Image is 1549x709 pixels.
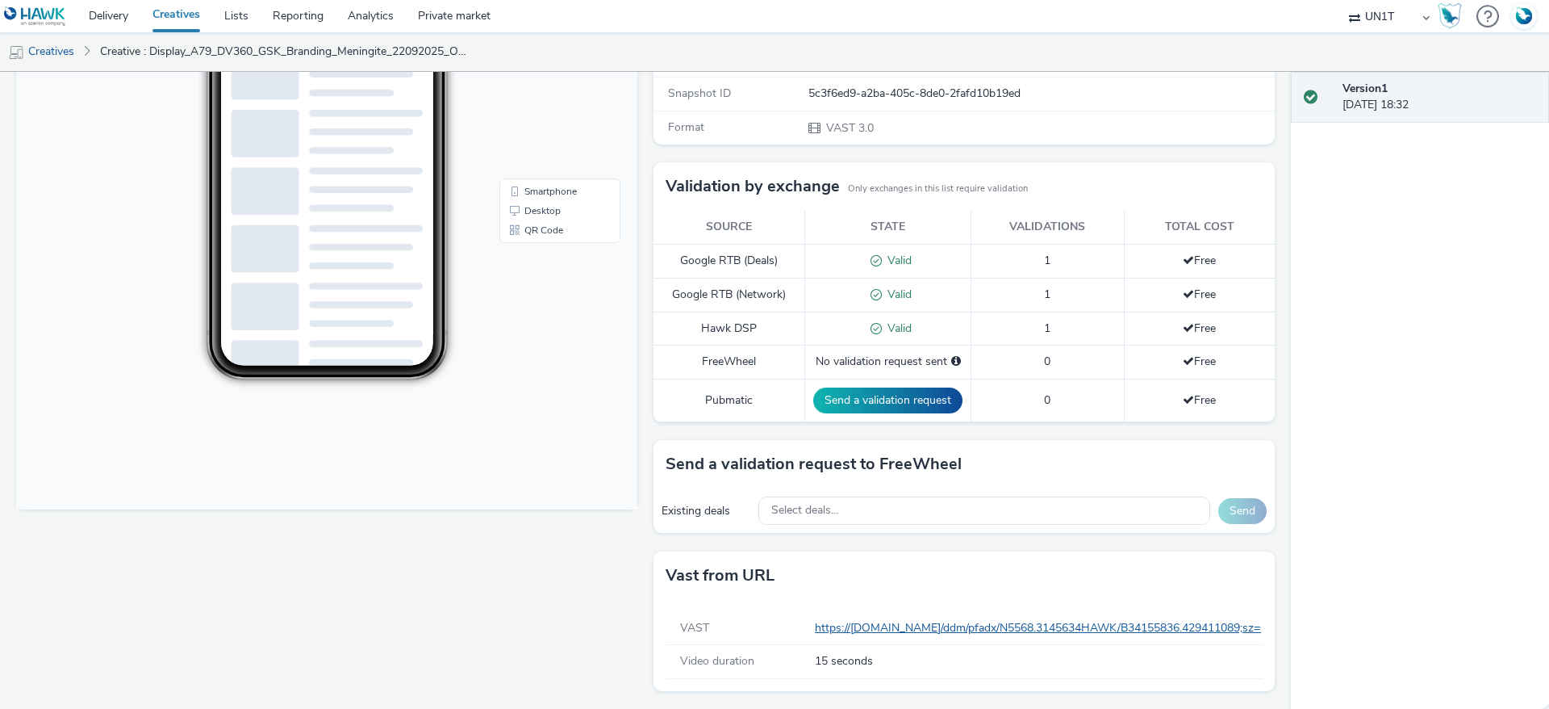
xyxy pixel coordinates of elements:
[486,334,601,354] li: Smartphone
[486,373,601,392] li: QR Code
[653,244,805,278] td: Google RTB (Deals)
[882,253,912,268] span: Valid
[1342,81,1388,96] strong: Version 1
[666,564,774,588] h3: Vast from URL
[1438,3,1468,29] a: Hawk Academy
[666,452,962,476] h3: Send a validation request to FreeWheel
[1183,354,1216,369] span: Free
[1044,287,1050,302] span: 1
[813,388,962,413] button: Send a validation request
[808,86,1273,102] div: 5c3f6ed9-a2ba-405c-8de0-2fafd10b19ed
[8,44,24,61] img: mobile
[653,379,805,422] td: Pubmatic
[1044,392,1050,408] span: 0
[92,32,479,71] a: Creative : Display_A79_DV360_GSK_Branding_Meningite_22092025_Open_RTGDOOH_16x9_15s_Etudiants
[1044,321,1050,336] span: 1
[882,321,912,336] span: Valid
[680,653,754,669] span: Video duration
[1183,253,1216,268] span: Free
[653,211,805,244] th: Source
[653,346,805,379] td: FreeWheel
[1218,498,1267,524] button: Send
[1183,287,1216,302] span: Free
[508,378,547,388] span: QR Code
[1342,81,1536,114] div: [DATE] 18:32
[668,86,731,101] span: Snapshot ID
[486,354,601,373] li: Desktop
[951,354,961,370] div: Please select a deal below and click on Send to send a validation request to FreeWheel.
[848,182,1028,195] small: Only exchanges in this list require validation
[653,278,805,312] td: Google RTB (Network)
[815,653,1257,669] span: 15 seconds
[1124,211,1275,244] th: Total cost
[662,503,750,519] div: Existing deals
[805,211,971,244] th: State
[1438,3,1462,29] img: Hawk Academy
[508,339,561,349] span: Smartphone
[680,620,709,636] span: VAST
[508,359,545,368] span: Desktop
[813,354,962,370] div: No validation request sent
[1512,4,1536,28] img: Account FR
[222,62,240,71] span: 11:09
[1044,253,1050,268] span: 1
[882,287,912,302] span: Valid
[668,120,704,135] span: Format
[666,174,840,199] h3: Validation by exchange
[653,312,805,346] td: Hawk DSP
[971,211,1124,244] th: Validations
[4,6,66,27] img: undefined Logo
[771,504,838,518] span: Select deals...
[1183,321,1216,336] span: Free
[825,120,874,136] span: VAST 3.0
[1044,354,1050,369] span: 0
[1183,392,1216,408] span: Free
